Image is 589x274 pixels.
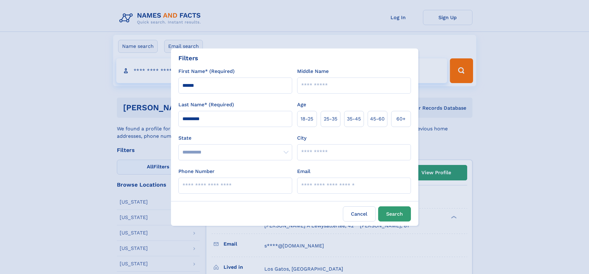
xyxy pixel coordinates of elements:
label: Last Name* (Required) [178,101,234,108]
div: Filters [178,53,198,63]
label: City [297,134,306,142]
span: 45‑60 [370,115,385,123]
label: Cancel [343,206,376,221]
span: 18‑25 [301,115,313,123]
label: Middle Name [297,68,329,75]
span: 60+ [396,115,406,123]
label: First Name* (Required) [178,68,235,75]
span: 25‑35 [324,115,337,123]
button: Search [378,206,411,221]
label: State [178,134,292,142]
label: Phone Number [178,168,215,175]
label: Email [297,168,310,175]
label: Age [297,101,306,108]
span: 35‑45 [347,115,361,123]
